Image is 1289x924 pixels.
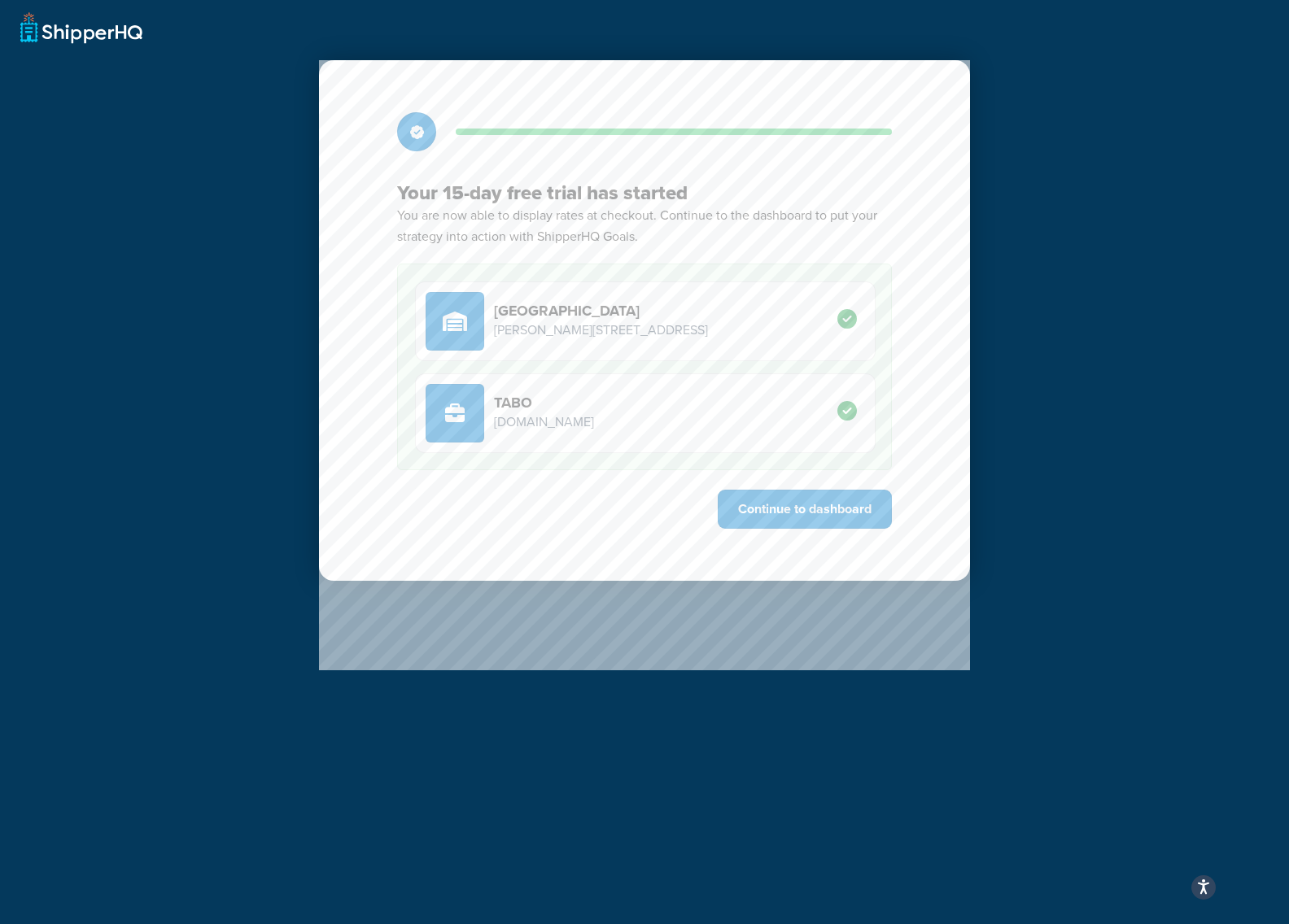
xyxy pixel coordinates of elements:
p: You are now able to display rates at checkout. Continue to the dashboard to put your strategy int... [397,205,892,247]
button: Continue to dashboard [718,490,892,529]
h4: TABO [494,394,594,412]
h4: [GEOGRAPHIC_DATA] [494,302,708,320]
p: [PERSON_NAME][STREET_ADDRESS] [494,320,708,341]
p: [DOMAIN_NAME] [494,412,594,433]
h3: Your 15-day free trial has started [397,181,892,205]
